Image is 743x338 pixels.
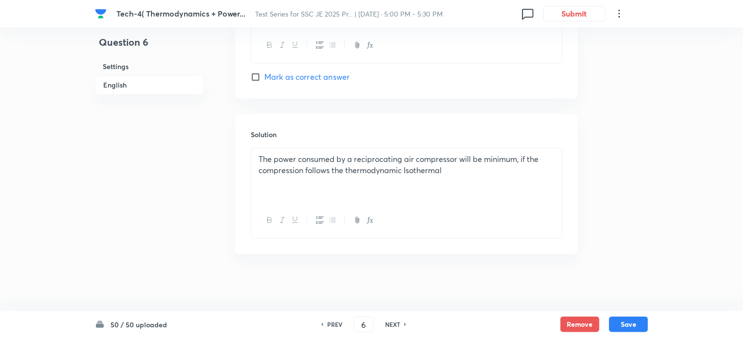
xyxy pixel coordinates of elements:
span: Test Series for SSC JE 2025 Pr... | [DATE] · 5:00 PM - 5:30 PM [256,9,443,18]
a: Company Logo [95,8,109,19]
h6: Solution [251,129,562,140]
button: Remove [560,317,599,332]
h6: NEXT [385,320,400,329]
h6: 50 / 50 uploaded [111,320,167,330]
h6: English [95,75,204,94]
h4: Question 6 [95,35,204,57]
p: The power consumed by a reciprocating air compressor will be minimum, if the compression follows ... [259,154,555,176]
h6: Settings [95,57,204,75]
button: Submit [543,6,606,21]
img: Company Logo [95,8,107,19]
h6: PREV [327,320,342,329]
span: Mark as correct answer [264,71,350,83]
span: Tech-4( Thermodynamics + Power... [116,8,246,18]
button: Save [609,317,648,332]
